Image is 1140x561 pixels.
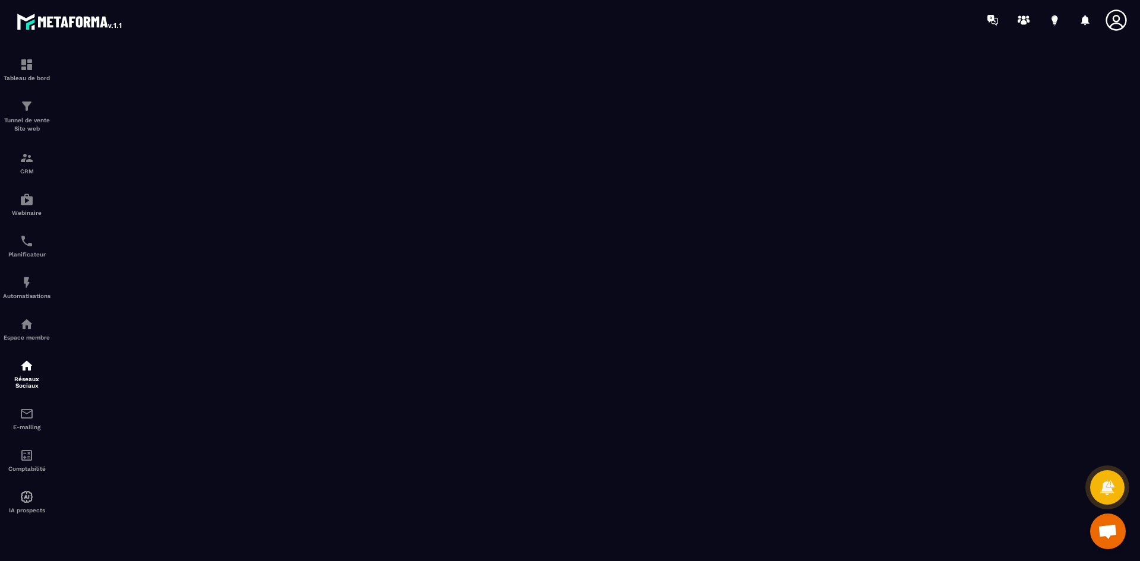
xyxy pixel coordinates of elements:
a: formationformationCRM [3,142,50,183]
a: social-networksocial-networkRéseaux Sociaux [3,350,50,398]
a: accountantaccountantComptabilité [3,439,50,481]
a: emailemailE-mailing [3,398,50,439]
p: CRM [3,168,50,175]
p: Comptabilité [3,465,50,472]
p: Automatisations [3,293,50,299]
a: schedulerschedulerPlanificateur [3,225,50,267]
img: automations [20,275,34,290]
a: automationsautomationsEspace membre [3,308,50,350]
img: formation [20,58,34,72]
img: scheduler [20,234,34,248]
img: formation [20,151,34,165]
img: automations [20,490,34,504]
p: Réseaux Sociaux [3,376,50,389]
img: accountant [20,448,34,462]
img: formation [20,99,34,113]
img: email [20,407,34,421]
p: Planificateur [3,251,50,258]
p: E-mailing [3,424,50,430]
img: social-network [20,359,34,373]
p: Espace membre [3,334,50,341]
p: Tableau de bord [3,75,50,81]
p: Webinaire [3,210,50,216]
a: automationsautomationsAutomatisations [3,267,50,308]
a: automationsautomationsWebinaire [3,183,50,225]
a: Ouvrir le chat [1090,514,1126,549]
p: Tunnel de vente Site web [3,116,50,133]
img: automations [20,317,34,331]
img: automations [20,192,34,207]
a: formationformationTableau de bord [3,49,50,90]
p: IA prospects [3,507,50,514]
img: logo [17,11,123,32]
a: formationformationTunnel de vente Site web [3,90,50,142]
